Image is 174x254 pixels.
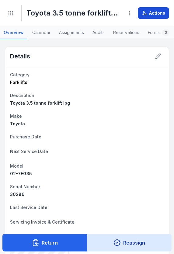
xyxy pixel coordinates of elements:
[87,234,172,252] button: Reassign
[5,7,16,19] button: Toggle navigation
[10,171,32,176] span: 02-7FG35
[10,219,75,224] span: Servicing Invoice & Certificate
[10,72,30,77] span: Category
[10,52,30,61] h2: Details
[10,80,27,85] span: Forklifts
[10,134,41,139] span: Purchase Date
[10,93,34,98] span: Description
[162,29,169,36] div: 0
[29,26,54,39] a: Calendar
[26,8,119,18] h1: Toyota 3.5 tonne forklift lpg
[10,121,25,126] span: Toyota
[110,26,143,39] a: Reservations
[2,234,87,252] button: Return
[10,113,22,119] span: Make
[10,163,23,169] span: Model
[10,149,48,154] span: Next Service Date
[138,7,169,19] button: Actions
[10,100,70,106] span: Toyota 3.5 tonne forklift lpg
[10,192,25,197] span: 30286
[10,184,40,189] span: Serial Number
[144,26,173,39] a: Forms0
[55,26,88,39] a: Assignments
[89,26,108,39] a: Audits
[10,205,47,210] span: Last Service Date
